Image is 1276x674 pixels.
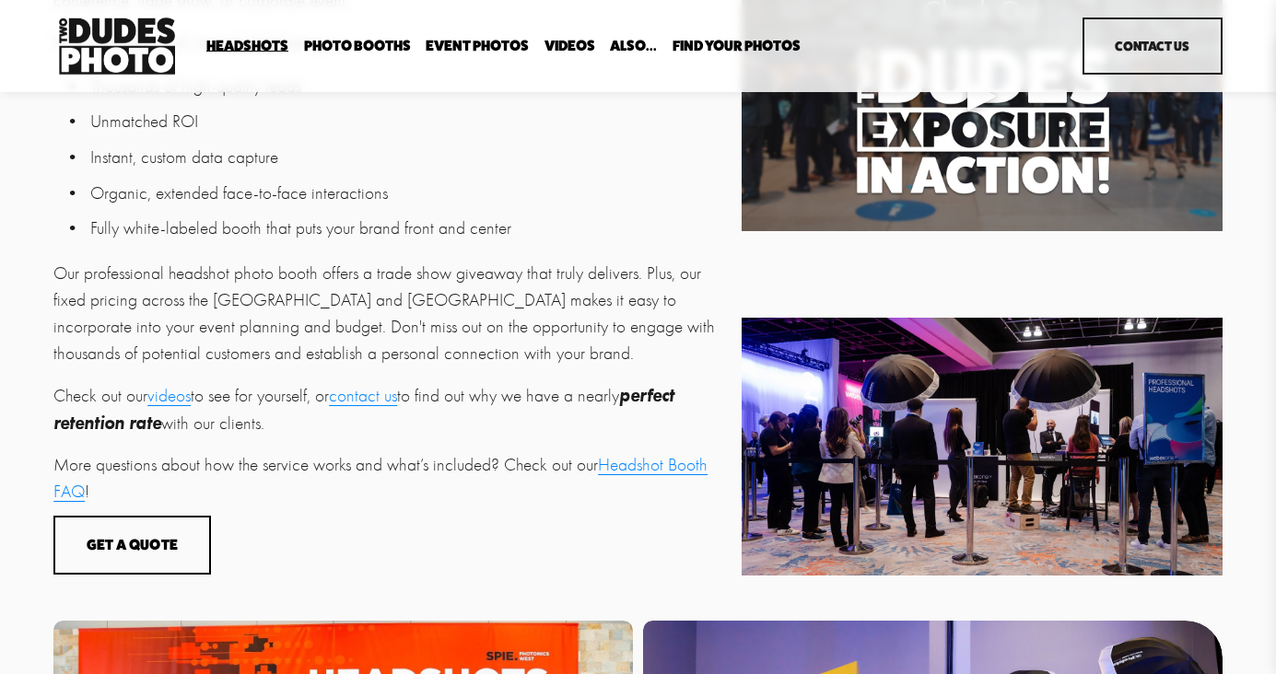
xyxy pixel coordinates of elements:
a: Headshot Booth FAQ [53,455,708,502]
p: Fully white-labeled booth that puts your brand front and center [90,215,731,242]
a: videos [147,386,191,406]
div: Play [960,74,1004,118]
a: folder dropdown [206,37,288,54]
p: Unmatched ROI [90,109,731,135]
a: folder dropdown [610,37,657,54]
span: Headshots [206,39,288,53]
a: folder dropdown [673,37,801,54]
a: Contact Us [1083,17,1223,76]
p: Our professional headshot photo booth offers a trade show giveaway that truly delivers. Plus, our... [53,261,731,367]
a: Videos [544,37,595,54]
p: Instant, custom data capture [90,145,731,171]
a: Event Photos [426,37,529,54]
p: Check out our to see for yourself, or to find out why we have a nearly with our clients. [53,382,731,437]
em: perfect retention rate [53,385,679,434]
p: Organic, extended face-to-face interactions [90,180,731,207]
span: Also... [610,39,657,53]
img: Two Dudes Photo | Headshots, Portraits &amp; Photo Booths [53,13,181,79]
span: Find Your Photos [673,39,801,53]
p: More questions about how the service works and what’s included? Check out our ! [53,452,731,505]
button: Get a Quote [53,516,211,575]
a: contact us [329,386,397,406]
span: Photo Booths [304,39,411,53]
a: folder dropdown [304,37,411,54]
